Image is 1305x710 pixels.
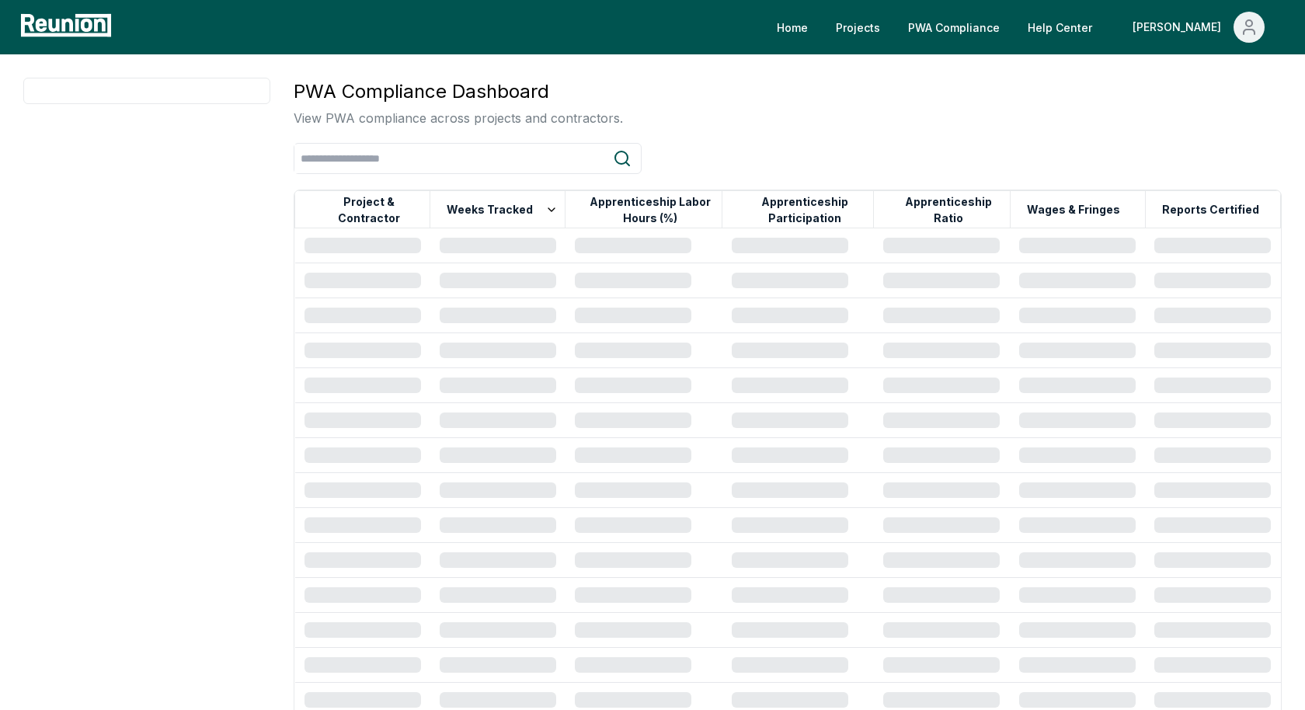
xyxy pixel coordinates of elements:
button: Project & Contractor [308,194,430,225]
button: Wages & Fringes [1024,194,1123,225]
div: [PERSON_NAME] [1133,12,1227,43]
a: PWA Compliance [896,12,1012,43]
a: Projects [823,12,893,43]
a: Home [764,12,820,43]
h3: PWA Compliance Dashboard [294,78,623,106]
button: Apprenticeship Participation [736,194,873,225]
button: Apprenticeship Ratio [887,194,1010,225]
nav: Main [764,12,1289,43]
button: Apprenticeship Labor Hours (%) [579,194,722,225]
a: Help Center [1015,12,1105,43]
p: View PWA compliance across projects and contractors. [294,109,623,127]
button: [PERSON_NAME] [1120,12,1277,43]
button: Weeks Tracked [444,194,561,225]
button: Reports Certified [1159,194,1262,225]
